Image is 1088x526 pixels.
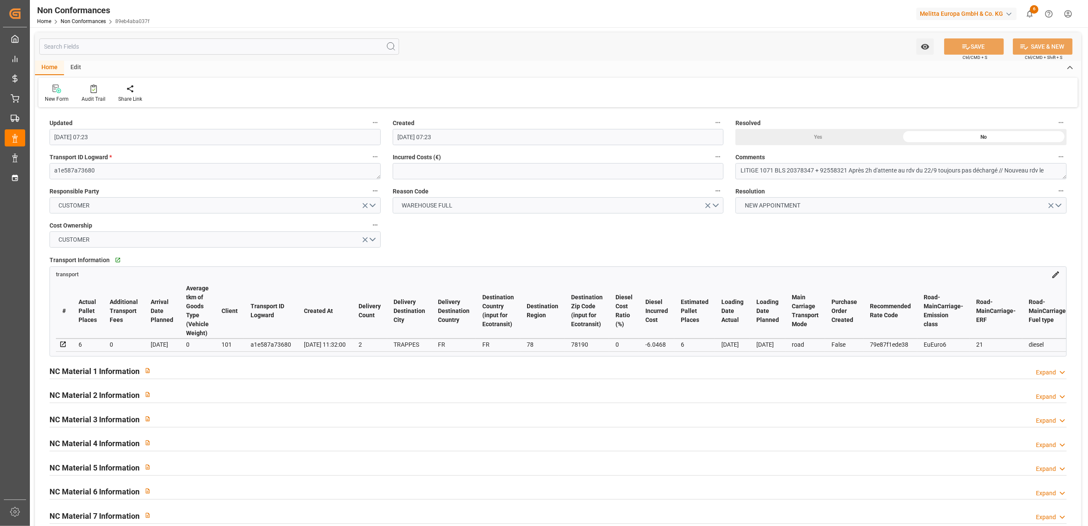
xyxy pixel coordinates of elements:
th: Destination Region [520,283,565,339]
div: FR [482,339,514,350]
th: Road-MainCarriage-Fuel type [1022,283,1075,339]
button: open menu [735,197,1067,213]
span: WAREHOUSE FULL [397,201,457,210]
div: Non Conformances [37,4,149,17]
button: View description [140,507,156,523]
div: FR [438,339,470,350]
div: Audit Trail [82,95,105,103]
th: Additional Transport Fees [103,283,144,339]
th: Main Carriage Transport Mode [785,283,825,339]
input: DD-MM-YYYY HH:MM [393,129,724,145]
span: Comments [735,153,765,162]
div: Expand [1036,368,1056,377]
input: Search Fields [39,38,399,55]
span: Transport Information [50,256,110,265]
th: Arrival Date Planned [144,283,180,339]
h2: NC Material 7 Information [50,510,140,522]
div: Expand [1036,465,1056,473]
button: Resolved [1056,117,1067,128]
button: View description [140,411,156,427]
th: Purchase Order Created [825,283,863,339]
div: Expand [1036,513,1056,522]
span: Updated [50,119,73,128]
div: Expand [1036,392,1056,401]
span: Transport ID Logward [50,153,112,162]
textarea: LITIGE 1071 BLS 20378347 + 92558321 Après 2h d'attente au rdv du 22/9 toujours pas déchargé // No... [735,163,1067,179]
span: Ctrl/CMD + S [963,54,987,61]
div: Expand [1036,489,1056,498]
div: EuEuro6 [924,339,963,350]
h2: NC Material 3 Information [50,414,140,425]
div: road [792,339,819,350]
span: CUSTOMER [55,235,94,244]
h2: NC Material 1 Information [50,365,140,377]
div: Share Link [118,95,142,103]
div: Expand [1036,441,1056,450]
span: transport [56,272,79,278]
span: Incurred Costs (€) [393,153,441,162]
div: No [901,129,1067,145]
div: 2 [359,339,381,350]
span: Resolution [735,187,765,196]
button: Responsible Party [370,185,381,196]
div: TRAPPES [394,339,425,350]
span: Ctrl/CMD + Shift + S [1025,54,1062,61]
span: 6 [1030,5,1038,14]
button: Transport ID Logward * [370,151,381,162]
span: NEW APPOINTMENT [741,201,805,210]
th: Transport ID Logward [244,283,298,339]
th: Destination Country (input for Ecotransit) [476,283,520,339]
th: Delivery Destination City [387,283,432,339]
div: 6 [79,339,97,350]
div: Edit [64,61,88,75]
h2: NC Material 6 Information [50,486,140,497]
th: Actual Pallet Places [72,283,103,339]
span: Created [393,119,414,128]
div: Home [35,61,64,75]
span: CUSTOMER [55,201,94,210]
div: 78 [527,339,558,350]
button: Comments [1056,151,1067,162]
button: Help Center [1039,4,1059,23]
button: open menu [916,38,934,55]
button: Updated [370,117,381,128]
th: Recommended Rate Code [863,283,917,339]
div: 21 [976,339,1016,350]
th: # [56,283,72,339]
h2: NC Material 5 Information [50,462,140,473]
button: show 6 new notifications [1020,4,1039,23]
div: diesel [1029,339,1068,350]
div: 6 [681,339,709,350]
div: 0 [615,339,633,350]
span: Cost Ownership [50,221,92,230]
button: Reason Code [712,185,723,196]
button: SAVE [944,38,1004,55]
div: 0 [186,339,209,350]
div: [DATE] [151,339,173,350]
button: open menu [393,197,724,213]
th: Delivery Count [352,283,387,339]
th: Estimated Pallet Places [674,283,715,339]
th: Created At [298,283,352,339]
div: Melitta Europa GmbH & Co. KG [916,8,1017,20]
div: Yes [735,129,901,145]
th: Delivery Destination Country [432,283,476,339]
button: View description [140,386,156,403]
a: Non Conformances [61,18,106,24]
div: False [831,339,857,350]
button: Incurred Costs (€) [712,151,723,162]
button: View description [140,459,156,475]
th: Average tkm of Goods Type (Vehicle Weight) [180,283,215,339]
div: New Form [45,95,69,103]
div: [DATE] 11:32:00 [304,339,346,350]
button: Resolution [1056,185,1067,196]
a: Home [37,18,51,24]
button: View description [140,483,156,499]
button: open menu [50,231,381,248]
span: Responsible Party [50,187,99,196]
div: 101 [222,339,238,350]
div: 78190 [571,339,603,350]
div: -6.0468 [645,339,668,350]
th: Client [215,283,244,339]
span: Resolved [735,119,761,128]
